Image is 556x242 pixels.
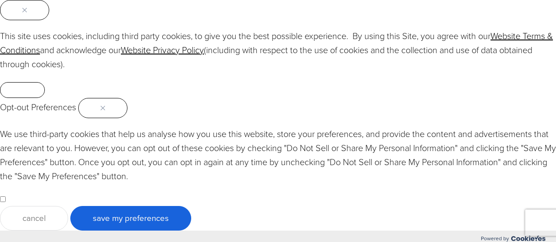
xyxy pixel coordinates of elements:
[101,106,105,110] img: Close
[121,43,204,57] a: Website Privacy Policy
[511,235,545,241] img: Cookieyes logo
[70,206,191,231] button: Save My Preferences
[22,8,27,12] img: Close
[78,98,127,118] button: Close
